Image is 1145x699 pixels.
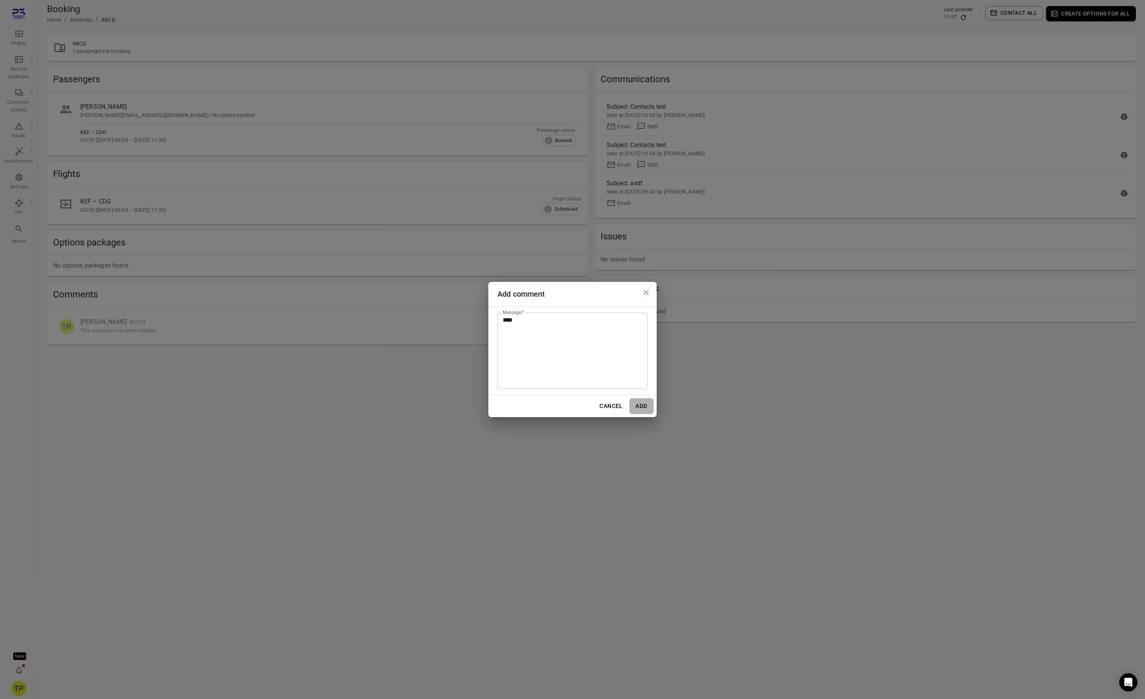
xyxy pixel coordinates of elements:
div: Open Intercom Messenger [1119,673,1137,691]
label: Message [503,309,524,316]
button: Close dialog [638,285,654,300]
button: Cancel [595,398,626,414]
h2: Add comment [488,282,657,306]
button: Add [629,398,654,414]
